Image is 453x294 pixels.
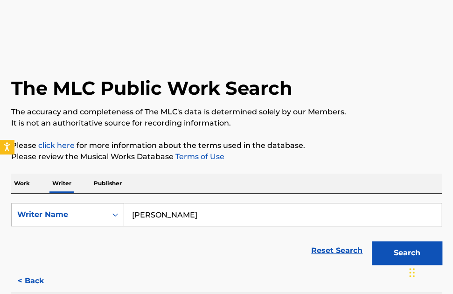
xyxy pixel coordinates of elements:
button: Search [372,241,442,265]
p: Please for more information about the terms used in the database. [11,140,442,151]
button: < Back [11,269,67,293]
h1: The MLC Public Work Search [11,77,293,100]
p: Work [11,174,33,193]
p: Please review the Musical Works Database [11,151,442,162]
a: Reset Search [307,240,367,261]
iframe: Chat Widget [406,249,453,294]
p: It is not an authoritative source for recording information. [11,118,442,129]
p: The accuracy and completeness of The MLC's data is determined solely by our Members. [11,106,442,118]
p: Publisher [91,174,125,193]
form: Search Form [11,203,442,269]
a: click here [38,141,75,150]
div: Writer Name [17,209,101,220]
a: Terms of Use [174,152,224,161]
div: Drag [409,259,415,287]
p: Writer [49,174,74,193]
